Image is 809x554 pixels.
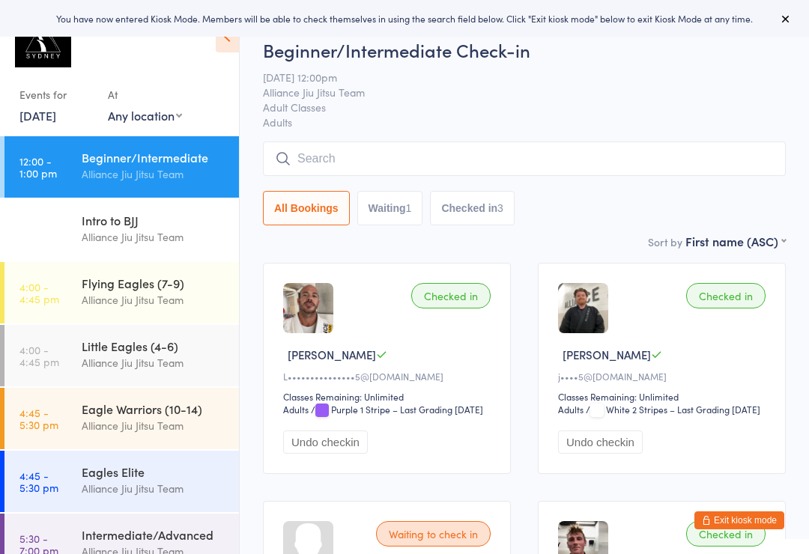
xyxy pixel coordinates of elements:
[558,403,584,415] div: Adults
[82,149,226,165] div: Beginner/Intermediate
[4,199,239,261] a: 12:00 -12:45 pmIntro to BJJAlliance Jiu Jitsu Team
[497,202,503,214] div: 3
[288,347,376,362] span: [PERSON_NAME]
[82,526,226,543] div: Intermediate/Advanced
[24,12,785,25] div: You have now entered Kiosk Mode. Members will be able to check themselves in using the search fie...
[19,407,58,430] time: 4:45 - 5:30 pm
[263,100,763,115] span: Adult Classes
[82,401,226,417] div: Eagle Warriors (10-14)
[686,521,766,547] div: Checked in
[19,469,58,493] time: 4:45 - 5:30 pm
[283,390,495,403] div: Classes Remaining: Unlimited
[558,283,608,333] img: image1742200984.png
[558,430,643,454] button: Undo checkin
[263,141,786,176] input: Search
[406,202,412,214] div: 1
[19,344,59,368] time: 4:00 - 4:45 pm
[82,228,226,246] div: Alliance Jiu Jitsu Team
[694,511,784,529] button: Exit kiosk mode
[82,291,226,308] div: Alliance Jiu Jitsu Team
[586,403,760,415] span: / White 2 Stripes – Last Grading [DATE]
[4,325,239,386] a: 4:00 -4:45 pmLittle Eagles (4-6)Alliance Jiu Jitsu Team
[19,281,59,305] time: 4:00 - 4:45 pm
[263,70,763,85] span: [DATE] 12:00pm
[311,403,483,415] span: / Purple 1 Stripe – Last Grading [DATE]
[357,191,423,225] button: Waiting1
[82,463,226,480] div: Eagles Elite
[19,82,93,107] div: Events for
[648,234,682,249] label: Sort by
[558,370,770,383] div: j••••5@[DOMAIN_NAME]
[82,338,226,354] div: Little Eagles (4-6)
[82,354,226,371] div: Alliance Jiu Jitsu Team
[283,403,309,415] div: Adults
[82,480,226,497] div: Alliance Jiu Jitsu Team
[283,283,333,333] img: image1680073386.png
[108,82,182,107] div: At
[263,37,786,62] h2: Beginner/Intermediate Check-in
[558,390,770,403] div: Classes Remaining: Unlimited
[4,451,239,512] a: 4:45 -5:30 pmEagles EliteAlliance Jiu Jitsu Team
[263,191,350,225] button: All Bookings
[82,417,226,434] div: Alliance Jiu Jitsu Team
[82,275,226,291] div: Flying Eagles (7-9)
[685,233,786,249] div: First name (ASC)
[19,155,57,179] time: 12:00 - 1:00 pm
[19,107,56,124] a: [DATE]
[430,191,515,225] button: Checked in3
[4,262,239,323] a: 4:00 -4:45 pmFlying Eagles (7-9)Alliance Jiu Jitsu Team
[411,283,491,308] div: Checked in
[108,107,182,124] div: Any location
[82,212,226,228] div: Intro to BJJ
[4,136,239,198] a: 12:00 -1:00 pmBeginner/IntermediateAlliance Jiu Jitsu Team
[283,430,368,454] button: Undo checkin
[19,218,62,242] time: 12:00 - 12:45 pm
[563,347,651,362] span: [PERSON_NAME]
[15,11,71,67] img: Alliance Sydney
[686,283,766,308] div: Checked in
[376,521,491,547] div: Waiting to check in
[263,85,763,100] span: Alliance Jiu Jitsu Team
[263,115,786,130] span: Adults
[283,370,495,383] div: L•••••••••••••••5@[DOMAIN_NAME]
[4,388,239,449] a: 4:45 -5:30 pmEagle Warriors (10-14)Alliance Jiu Jitsu Team
[82,165,226,183] div: Alliance Jiu Jitsu Team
